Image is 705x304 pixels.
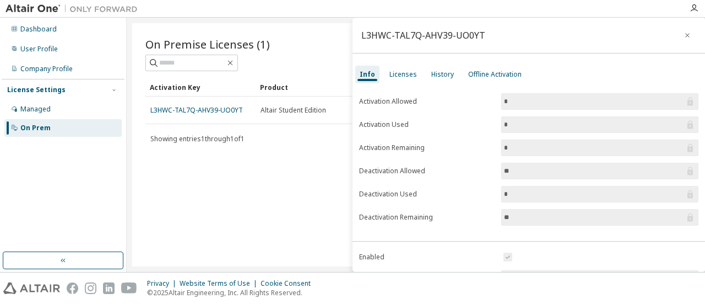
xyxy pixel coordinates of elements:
div: Offline Activation [468,70,522,79]
div: L3HWC-TAL7Q-AHV39-UO0YT [361,31,485,40]
img: Altair One [6,3,143,14]
img: linkedin.svg [103,282,115,294]
span: Showing entries 1 through 1 of 1 [150,134,245,143]
a: L3HWC-TAL7Q-AHV39-UO0YT [150,105,243,115]
div: User Profile [20,45,58,54]
img: youtube.svg [121,282,137,294]
p: © 2025 Altair Engineering, Inc. All Rights Reserved. [147,288,317,297]
div: Activation Key [150,78,251,96]
label: Activation Used [359,120,495,129]
img: facebook.svg [67,282,78,294]
label: Deactivation Remaining [359,213,495,222]
label: Enabled [359,253,495,262]
span: Altair Student Edition [261,106,326,115]
label: Activation Allowed [359,97,495,106]
img: altair_logo.svg [3,282,60,294]
img: instagram.svg [85,282,96,294]
div: Company Profile [20,65,73,73]
label: Deactivation Used [359,190,495,199]
div: History [431,70,454,79]
div: Privacy [147,279,180,288]
label: Deactivation Allowed [359,167,495,175]
span: On Premise Licenses (1) [145,36,270,52]
div: Cookie Consent [261,279,317,288]
div: Managed [20,105,51,114]
label: Activation Remaining [359,143,495,152]
div: Website Terms of Use [180,279,261,288]
div: Licenses [389,70,417,79]
div: Dashboard [20,25,57,34]
div: On Prem [20,124,51,132]
div: Info [360,70,375,79]
div: Product [260,78,361,96]
div: License Settings [7,86,66,94]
